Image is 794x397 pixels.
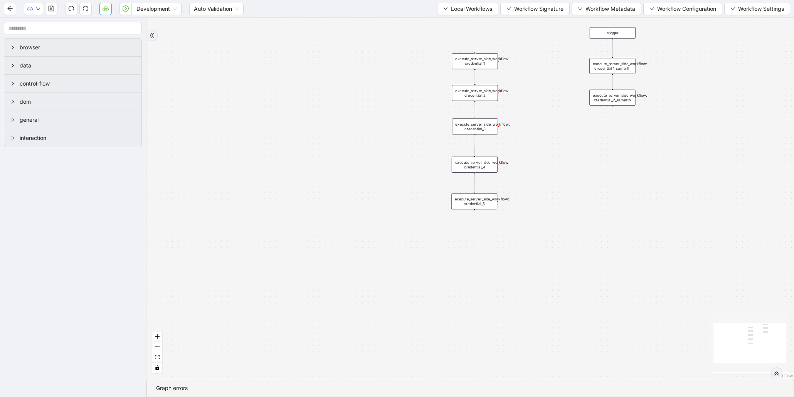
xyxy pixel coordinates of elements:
span: plus-circle [609,110,616,118]
g: Edge from trigger to execute_server_side_workflow: credential_1_samarth [612,40,613,57]
div: execute_server_side_workflow: credential_2_samarth [589,90,635,106]
span: browser [20,43,135,52]
span: down [506,7,511,11]
button: downWorkflow Settings [724,3,790,15]
div: execute_server_side_workflow: credential_2_samarthplus-circle [589,90,635,106]
span: down [649,7,654,11]
span: right [10,63,15,68]
div: execute_server_side_workflow: credential_1 [452,53,498,69]
div: control-flow [4,75,141,93]
span: Local Workflows [451,5,492,13]
span: right [10,136,15,140]
button: downWorkflow Configuration [643,3,722,15]
span: down [578,7,582,11]
span: right [10,99,15,104]
span: data [20,61,135,70]
span: Auto Validation [194,3,239,15]
span: play-circle [123,5,129,12]
span: down [443,7,448,11]
span: Workflow Signature [514,5,564,13]
span: undo [68,5,74,12]
span: Development [136,3,177,15]
span: right [10,118,15,122]
button: zoom out [152,342,162,352]
button: play-circle [119,3,132,15]
span: Workflow Metadata [585,5,635,13]
div: interaction [4,129,141,147]
a: React Flow attribution [773,373,793,378]
div: execute_server_side_workflow: credential_5 [451,193,497,209]
span: right [10,81,15,86]
button: downWorkflow Metadata [572,3,641,15]
button: fit view [152,352,162,363]
button: undo [65,3,77,15]
div: general [4,111,141,129]
div: execute_server_side_workflow: credential_1_samarth [589,58,635,74]
div: trigger [590,27,636,39]
span: cloud-server [103,5,109,12]
div: execute_server_side_workflow: credential_2 [452,85,498,101]
button: downLocal Workflows [437,3,498,15]
button: zoom in [152,331,162,342]
span: dom [20,98,135,106]
div: execute_server_side_workflow: credential_4 [452,157,498,173]
span: save [48,5,54,12]
span: plus-circle [471,214,478,222]
button: downWorkflow Signature [500,3,570,15]
span: redo [82,5,89,12]
span: Workflow Configuration [657,5,716,13]
span: control-flow [20,79,135,88]
div: execute_server_side_workflow: credential_5plus-circle [451,193,497,209]
div: data [4,57,141,74]
span: down [36,7,40,11]
div: execute_server_side_workflow: credential_3 [452,118,498,134]
span: cloud-upload [27,6,33,12]
span: interaction [20,134,135,142]
button: redo [79,3,92,15]
span: right [10,45,15,50]
div: dom [4,93,141,111]
span: general [20,116,135,124]
span: Workflow Settings [738,5,784,13]
span: double-right [774,371,779,376]
button: cloud-server [99,3,112,15]
div: browser [4,39,141,56]
span: arrow-left [7,5,13,12]
div: Graph errors [156,384,784,392]
button: arrow-left [4,3,16,15]
button: cloud-uploaddown [24,3,43,15]
span: down [730,7,735,11]
g: Edge from execute_server_side_workflow: credential_3 to execute_server_side_workflow: credential_4 [474,135,475,155]
button: toggle interactivity [152,363,162,373]
span: double-right [149,33,155,38]
button: save [45,3,57,15]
